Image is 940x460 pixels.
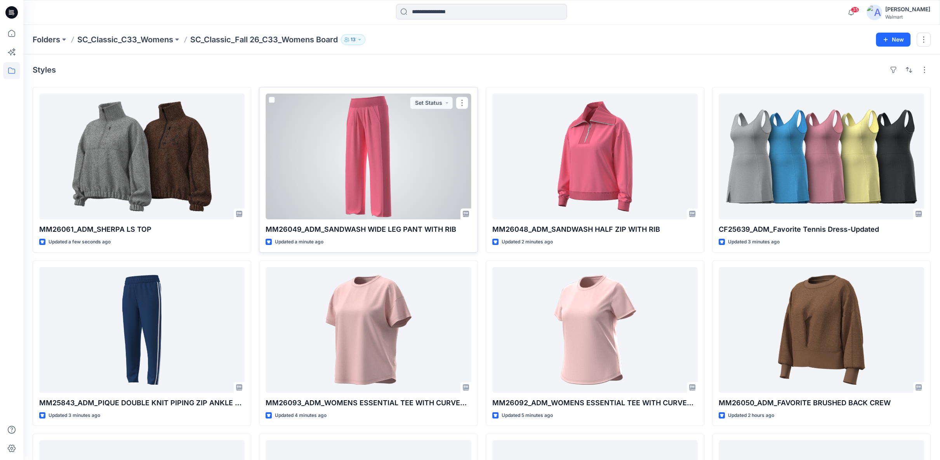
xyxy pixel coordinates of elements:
[33,65,56,75] h4: Styles
[49,411,100,420] p: Updated 3 minutes ago
[719,224,924,235] p: CF25639_ADM_Favorite Tennis Dress-Updated
[77,34,173,45] a: SC_Classic_C33_Womens
[341,34,365,45] button: 13
[728,238,780,246] p: Updated 3 minutes ago
[266,398,471,408] p: MM26093_ADM_WOMENS ESSENTIAL TEE WITH CURVED HEM, BACK YOKE, & SPLIT BACK SEAM
[190,34,338,45] p: SC_Classic_Fall 26_C33_Womens Board
[266,94,471,219] a: MM26049_ADM_SANDWASH WIDE LEG PANT WITH RIB
[885,5,930,14] div: [PERSON_NAME]
[728,411,774,420] p: Updated 2 hours ago
[851,7,859,13] span: 35
[39,94,245,219] a: MM26061_ADM_SHERPA LS TOP
[266,224,471,235] p: MM26049_ADM_SANDWASH WIDE LEG PANT WITH RIB
[33,34,60,45] a: Folders
[275,238,323,246] p: Updated a minute ago
[351,35,356,44] p: 13
[867,5,882,20] img: avatar
[885,14,930,20] div: Walmart
[502,411,553,420] p: Updated 5 minutes ago
[39,398,245,408] p: MM25843_ADM_PIQUE DOUBLE KNIT PIPING ZIP ANKLE PANT
[719,94,924,219] a: CF25639_ADM_Favorite Tennis Dress-Updated
[876,33,910,47] button: New
[492,94,698,219] a: MM26048_ADM_SANDWASH HALF ZIP WITH RIB
[719,398,924,408] p: MM26050_ADM_FAVORITE BRUSHED BACK CREW
[39,224,245,235] p: MM26061_ADM_SHERPA LS TOP
[275,411,327,420] p: Updated 4 minutes ago
[266,267,471,393] a: MM26093_ADM_WOMENS ESSENTIAL TEE WITH CURVED HEM, BACK YOKE, & SPLIT BACK SEAM
[492,398,698,408] p: MM26092_ADM_WOMENS ESSENTIAL TEE WITH CURVED HEM
[719,267,924,393] a: MM26050_ADM_FAVORITE BRUSHED BACK CREW
[492,224,698,235] p: MM26048_ADM_SANDWASH HALF ZIP WITH RIB
[502,238,553,246] p: Updated 2 minutes ago
[49,238,111,246] p: Updated a few seconds ago
[492,267,698,393] a: MM26092_ADM_WOMENS ESSENTIAL TEE WITH CURVED HEM
[39,267,245,393] a: MM25843_ADM_PIQUE DOUBLE KNIT PIPING ZIP ANKLE PANT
